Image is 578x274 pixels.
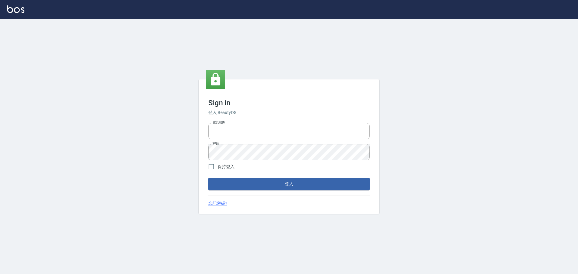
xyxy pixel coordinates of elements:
[213,120,225,125] label: 電話號碼
[208,109,370,116] h6: 登入 BeautyOS
[218,164,235,170] span: 保持登入
[213,141,219,146] label: 密碼
[208,99,370,107] h3: Sign in
[208,200,227,207] a: 忘記密碼?
[7,5,24,13] img: Logo
[208,178,370,190] button: 登入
